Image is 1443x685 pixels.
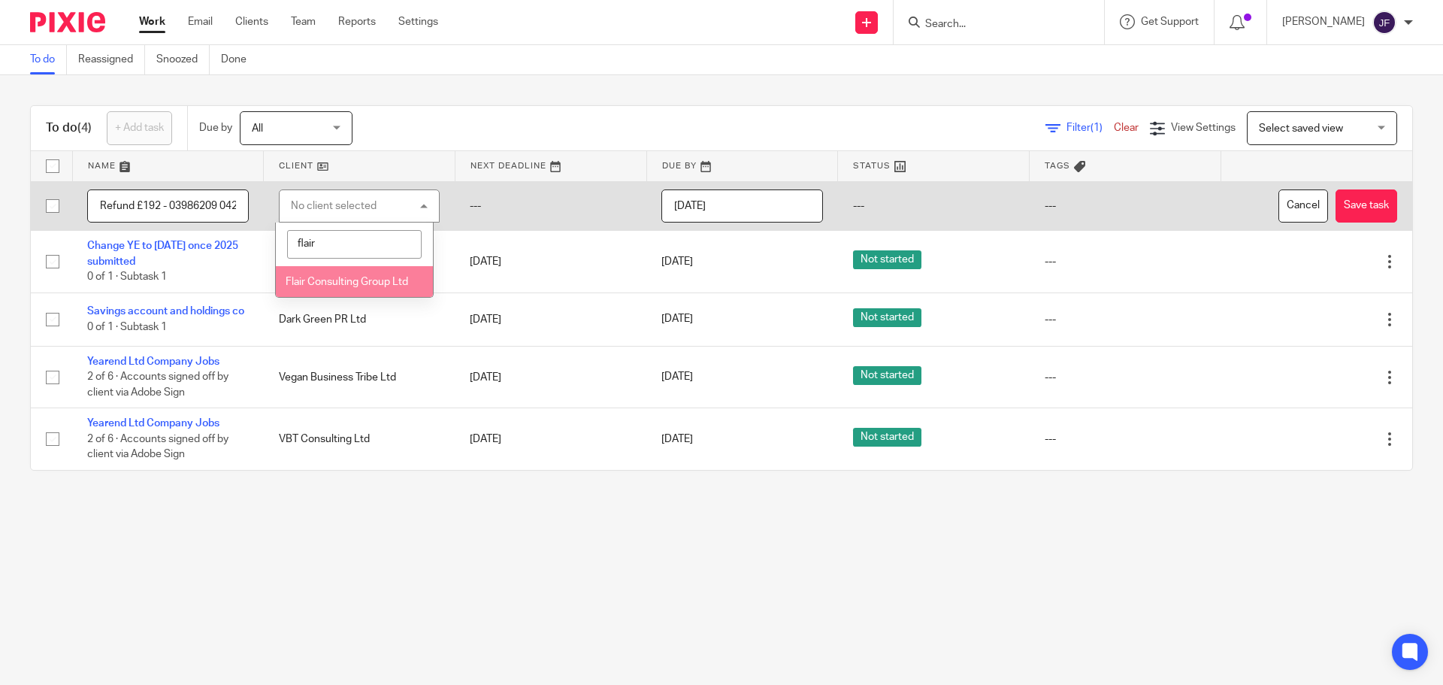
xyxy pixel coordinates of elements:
[264,408,455,470] td: VBT Consulting Ltd
[139,14,165,29] a: Work
[87,356,219,367] a: Yearend Ltd Company Jobs
[286,277,408,287] span: Flair Consulting Group Ltd
[156,45,210,74] a: Snoozed
[30,45,67,74] a: To do
[455,408,646,470] td: [DATE]
[287,230,421,259] input: Search options...
[107,111,172,145] a: + Add task
[853,428,921,447] span: Not started
[291,14,316,29] a: Team
[1141,17,1199,27] span: Get Support
[338,14,376,29] a: Reports
[398,14,438,29] a: Settings
[455,181,646,231] td: ---
[455,346,646,408] td: [DATE]
[661,372,693,383] span: [DATE]
[1045,162,1070,170] span: Tags
[87,434,228,460] span: 2 of 6 · Accounts signed off by client via Adobe Sign
[87,306,244,317] a: Savings account and holdings co
[1259,123,1343,134] span: Select saved view
[455,292,646,346] td: [DATE]
[235,14,268,29] a: Clients
[188,14,213,29] a: Email
[1045,312,1206,327] div: ---
[87,241,238,266] a: Change YE to [DATE] once 2025 submitted
[77,122,92,134] span: (4)
[1282,14,1365,29] p: [PERSON_NAME]
[1278,189,1328,223] button: Cancel
[455,231,646,292] td: [DATE]
[221,45,258,74] a: Done
[1171,123,1236,133] span: View Settings
[853,308,921,327] span: Not started
[838,181,1030,231] td: ---
[1336,189,1397,223] button: Save task
[87,372,228,399] span: 2 of 6 · Accounts signed off by client via Adobe Sign
[1091,123,1103,133] span: (1)
[1066,123,1114,133] span: Filter
[264,346,455,408] td: Vegan Business Tribe Ltd
[661,189,823,223] input: Pick a date
[264,231,455,292] td: Dark Green PR Ltd
[291,201,377,211] div: No client selected
[661,434,693,444] span: [DATE]
[1030,181,1221,231] td: ---
[1045,432,1206,447] div: ---
[1372,11,1396,35] img: svg%3E
[199,120,232,135] p: Due by
[1114,123,1139,133] a: Clear
[87,189,249,223] input: Task name
[1045,370,1206,385] div: ---
[264,292,455,346] td: Dark Green PR Ltd
[661,256,693,267] span: [DATE]
[87,271,167,282] span: 0 of 1 · Subtask 1
[87,418,219,429] a: Yearend Ltd Company Jobs
[924,18,1059,32] input: Search
[87,322,167,332] span: 0 of 1 · Subtask 1
[78,45,145,74] a: Reassigned
[46,120,92,136] h1: To do
[853,366,921,385] span: Not started
[252,123,263,134] span: All
[661,314,693,325] span: [DATE]
[1045,254,1206,269] div: ---
[30,12,105,32] img: Pixie
[853,250,921,269] span: Not started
